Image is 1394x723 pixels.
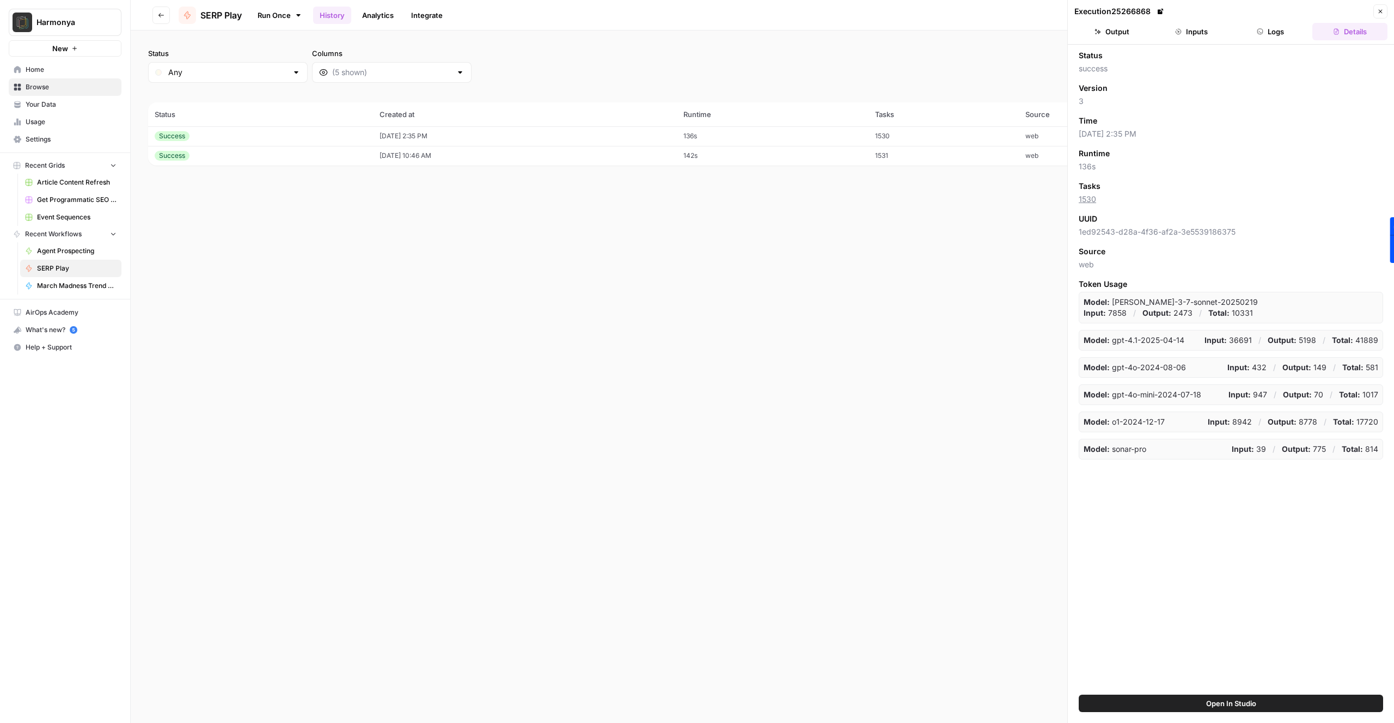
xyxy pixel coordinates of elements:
[20,174,121,191] a: Article Content Refresh
[1258,335,1261,346] p: /
[26,342,117,352] span: Help + Support
[1206,698,1256,709] span: Open In Studio
[1330,389,1332,400] p: /
[312,48,472,59] label: Columns
[1079,194,1096,204] a: 1530
[9,78,121,96] a: Browse
[9,157,121,174] button: Recent Grids
[1258,416,1261,427] p: /
[155,131,189,141] div: Success
[1227,362,1267,373] p: 432
[1084,297,1258,308] p: claude-3-7-sonnet-20250219
[1079,279,1383,290] span: Token Usage
[1084,297,1110,307] strong: Model:
[1079,695,1383,712] button: Open In Studio
[25,161,65,170] span: Recent Grids
[1342,363,1364,372] strong: Total:
[1084,444,1110,454] strong: Model:
[9,113,121,131] a: Usage
[1282,363,1311,372] strong: Output:
[1084,363,1110,372] strong: Model:
[1274,389,1276,400] p: /
[1282,444,1326,455] p: 775
[1079,83,1108,94] span: Version
[26,308,117,317] span: AirOps Academy
[1208,416,1252,427] p: 8942
[1282,362,1326,373] p: 149
[332,67,451,78] input: (5 shown)
[20,242,121,260] a: Agent Prospecting
[1333,362,1336,373] p: /
[37,264,117,273] span: SERP Play
[1205,335,1252,346] p: 36691
[37,195,117,205] span: Get Programmatic SEO Keyword Ideas
[1084,335,1184,346] p: gpt-4.1-2025-04-14
[26,134,117,144] span: Settings
[26,65,117,75] span: Home
[1019,102,1195,126] th: Source
[1079,213,1097,224] span: UUID
[1084,390,1110,399] strong: Model:
[313,7,351,24] a: History
[1339,389,1378,400] p: 1017
[9,96,121,113] a: Your Data
[1205,335,1227,345] strong: Input:
[1084,308,1106,317] strong: Input:
[1323,335,1325,346] p: /
[1208,308,1253,318] p: 10331
[1268,416,1317,427] p: 8778
[677,102,869,126] th: Runtime
[677,126,869,146] td: 136s
[9,9,121,36] button: Workspace: Harmonya
[25,229,82,239] span: Recent Workflows
[1268,417,1297,426] strong: Output:
[148,83,1377,102] span: (2 records)
[1342,444,1363,454] strong: Total:
[148,102,373,126] th: Status
[1084,335,1110,345] strong: Model:
[1079,115,1097,126] span: Time
[1084,417,1110,426] strong: Model:
[1079,128,1383,139] span: [DATE] 2:35 PM
[1084,362,1186,373] p: gpt-4o-2024-08-06
[356,7,400,24] a: Analytics
[1079,226,1383,237] span: 1ed92543-d28a-4f36-af2a-3e5539186375
[72,327,75,333] text: 5
[1074,6,1166,17] div: Execution 25266868
[20,277,121,295] a: March Madness Trend Posts
[373,102,677,126] th: Created at
[13,13,32,32] img: Harmonya Logo
[1199,308,1202,318] p: /
[20,191,121,209] a: Get Programmatic SEO Keyword Ideas
[1084,308,1127,318] p: 7858
[37,177,117,187] span: Article Content Refresh
[179,7,242,24] a: SERP Play
[9,226,121,242] button: Recent Workflows
[1084,444,1146,455] p: sonar-pro
[1233,23,1309,40] button: Logs
[1079,148,1110,159] span: Runtime
[1079,161,1383,172] span: 136s
[1228,389,1267,400] p: 947
[1312,23,1387,40] button: Details
[26,100,117,109] span: Your Data
[9,61,121,78] a: Home
[1084,389,1201,400] p: gpt-4o-mini-2024-07-18
[1133,308,1136,318] p: /
[677,146,869,166] td: 142s
[200,9,242,22] span: SERP Play
[373,126,677,146] td: [DATE] 2:35 PM
[1084,416,1165,427] p: o1-2024-12-17
[1208,308,1230,317] strong: Total:
[20,260,121,277] a: SERP Play
[1333,416,1378,427] p: 17720
[1228,390,1251,399] strong: Input:
[1208,417,1230,426] strong: Input:
[9,40,121,57] button: New
[1154,23,1229,40] button: Inputs
[250,6,309,24] a: Run Once
[1283,389,1323,400] p: 70
[1282,444,1311,454] strong: Output:
[405,7,449,24] a: Integrate
[1332,444,1335,455] p: /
